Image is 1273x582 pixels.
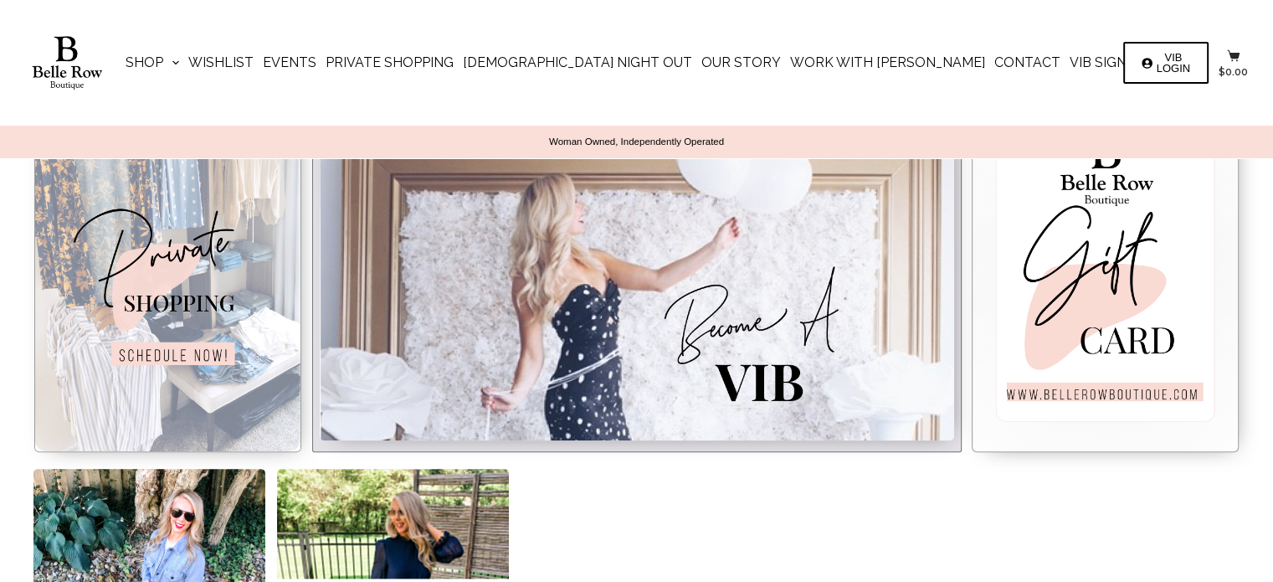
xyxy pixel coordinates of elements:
bdi: 0.00 [1219,66,1248,78]
img: Belle Row Boutique [25,36,109,90]
span: VIB LOGIN [1157,52,1190,74]
p: Woman Owned, Independently Operated [33,136,1240,148]
a: VIB LOGIN [1123,42,1209,84]
span: $ [1219,66,1225,78]
a: $0.00 [1219,49,1248,77]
